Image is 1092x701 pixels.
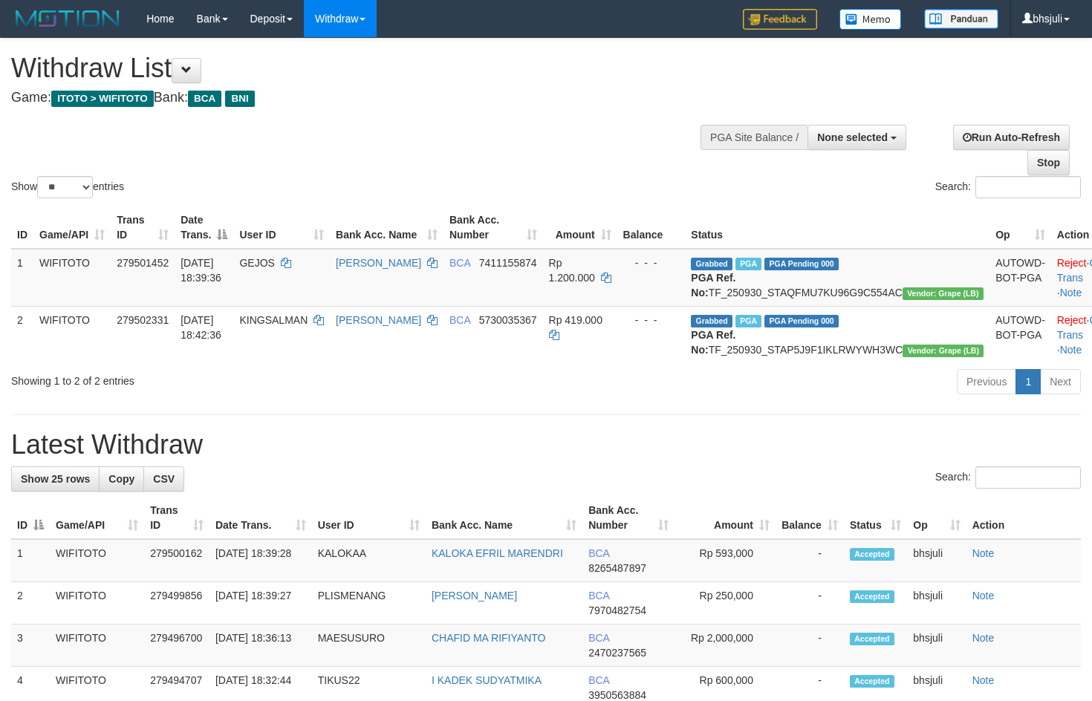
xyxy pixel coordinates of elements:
img: Feedback.jpg [743,9,817,30]
span: BCA [588,632,609,644]
label: Show entries [11,176,124,198]
span: CSV [153,473,175,485]
th: Amount: activate to sort column ascending [675,497,776,539]
span: Rp 1.200.000 [549,257,595,284]
td: TF_250930_STAP5J9F1IKLRWYWH3WC [685,306,989,363]
a: Stop [1027,150,1070,175]
b: PGA Ref. No: [691,329,735,356]
div: PGA Site Balance / [701,125,807,150]
a: Next [1040,369,1081,394]
span: PGA Pending [764,258,839,270]
span: Accepted [850,590,894,603]
span: Accepted [850,675,894,688]
td: KALOKAA [312,539,426,582]
span: ITOTO > WIFITOTO [51,91,154,107]
span: KINGSALMAN [239,314,308,326]
th: Date Trans.: activate to sort column ascending [209,497,312,539]
a: Previous [957,369,1016,394]
td: AUTOWD-BOT-PGA [989,306,1051,363]
span: Vendor URL: https://dashboard.q2checkout.com/secure [903,345,984,357]
b: PGA Ref. No: [691,272,735,299]
th: Bank Acc. Number: activate to sort column ascending [443,206,543,249]
a: KALOKA EFRIL MARENDRI [432,547,563,559]
td: - [776,582,844,625]
a: Reject [1057,314,1087,326]
span: BCA [588,590,609,601]
h1: Withdraw List [11,53,713,83]
td: [DATE] 18:39:28 [209,539,312,582]
img: MOTION_logo.png [11,7,124,30]
td: 2 [11,582,50,625]
td: 279499856 [144,582,209,625]
span: 279501452 [117,257,169,269]
span: Show 25 rows [21,473,90,485]
span: Copy 8265487897 to clipboard [588,562,646,574]
td: PLISMENANG [312,582,426,625]
span: Copy 2470237565 to clipboard [588,647,646,659]
a: I KADEK SUDYATMIKA [432,674,542,686]
span: Marked by bhsjuli [735,315,761,327]
span: PGA Pending [764,315,839,327]
label: Search: [935,466,1081,489]
span: [DATE] 18:42:36 [181,314,221,341]
td: WIFITOTO [33,306,111,363]
input: Search: [975,176,1081,198]
span: Grabbed [691,315,732,327]
span: Accepted [850,548,894,561]
span: Copy 3950563884 to clipboard [588,689,646,701]
th: Balance: activate to sort column ascending [776,497,844,539]
th: Amount: activate to sort column ascending [543,206,617,249]
a: Note [972,590,995,601]
div: - - - [623,255,680,270]
span: Copy 5730035367 to clipboard [479,314,537,326]
th: ID: activate to sort column descending [11,497,50,539]
a: Show 25 rows [11,466,100,492]
td: [DATE] 18:36:13 [209,625,312,667]
td: Rp 593,000 [675,539,776,582]
th: Status [685,206,989,249]
div: - - - [623,313,680,327]
input: Search: [975,466,1081,489]
a: CHAFID MA RIFIYANTO [432,632,546,644]
td: Rp 250,000 [675,582,776,625]
th: Balance [617,206,686,249]
th: User ID: activate to sort column ascending [233,206,330,249]
span: Copy 7411155874 to clipboard [479,257,537,269]
td: 1 [11,539,50,582]
span: BNI [225,91,254,107]
span: BCA [449,257,470,269]
a: Note [1060,344,1082,356]
td: 3 [11,625,50,667]
a: Note [972,674,995,686]
td: MAESUSURO [312,625,426,667]
th: Game/API: activate to sort column ascending [50,497,144,539]
th: User ID: activate to sort column ascending [312,497,426,539]
th: Bank Acc. Name: activate to sort column ascending [330,206,443,249]
td: - [776,625,844,667]
td: TF_250930_STAQFMU7KU96G9C554AC [685,249,989,307]
td: WIFITOTO [50,539,144,582]
div: Showing 1 to 2 of 2 entries [11,368,444,388]
th: Trans ID: activate to sort column ascending [111,206,175,249]
a: Reject [1057,257,1087,269]
span: BCA [188,91,221,107]
td: 1 [11,249,33,307]
td: WIFITOTO [33,249,111,307]
td: 279500162 [144,539,209,582]
label: Search: [935,176,1081,198]
a: [PERSON_NAME] [432,590,517,601]
span: GEJOS [239,257,274,269]
th: ID [11,206,33,249]
td: WIFITOTO [50,582,144,625]
span: Rp 419.000 [549,314,602,326]
th: Bank Acc. Name: activate to sort column ascending [426,497,582,539]
td: bhsjuli [907,625,966,667]
td: bhsjuli [907,582,966,625]
a: [PERSON_NAME] [336,257,421,269]
th: Op: activate to sort column ascending [907,497,966,539]
th: Op: activate to sort column ascending [989,206,1051,249]
a: Run Auto-Refresh [953,125,1070,150]
span: Accepted [850,633,894,645]
a: [PERSON_NAME] [336,314,421,326]
img: Button%20Memo.svg [839,9,902,30]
